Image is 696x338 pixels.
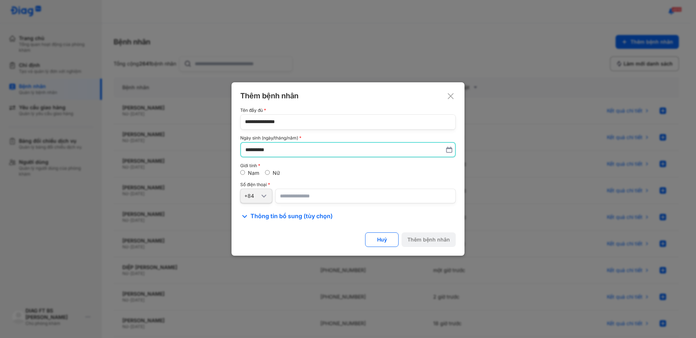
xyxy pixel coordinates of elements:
button: Huỷ [365,232,399,247]
button: Thêm bệnh nhân [402,232,456,247]
div: Ngày sinh (ngày/tháng/năm) [240,135,456,141]
div: +84 [244,193,260,199]
div: Số điện thoại [240,182,456,187]
div: Thêm bệnh nhân [407,236,450,243]
div: Tên đầy đủ [240,108,456,113]
label: Nam [248,170,259,176]
div: Giới tính [240,163,456,168]
label: Nữ [273,170,280,176]
div: Thêm bệnh nhân [240,91,456,101]
span: Thông tin bổ sung (tùy chọn) [250,212,333,221]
